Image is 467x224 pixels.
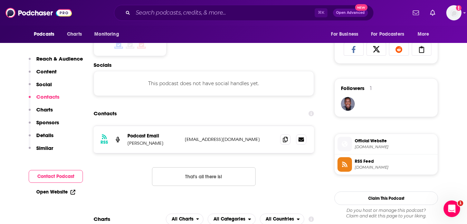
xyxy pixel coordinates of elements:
div: Claim and edit this page to your liking. [334,208,438,219]
span: anchor.fm [355,165,435,170]
span: More [418,29,429,39]
button: open menu [413,28,438,41]
button: Claim This Podcast [334,191,438,205]
span: New [355,4,368,11]
span: 1 [458,200,463,206]
button: Open AdvancedNew [333,9,368,17]
input: Search podcasts, credits, & more... [133,7,315,18]
span: Podcasts [34,29,54,39]
svg: Add a profile image [456,5,461,11]
button: Sponsors [29,119,59,132]
p: Similar [36,145,53,151]
a: Open Website [36,189,75,195]
h2: Charts [94,216,110,222]
span: Followers [341,85,364,91]
iframe: Intercom live chat [444,200,460,217]
span: Monitoring [94,29,119,39]
span: Logged in as hopeksander1 [446,5,461,20]
p: Content [36,68,57,75]
button: Charts [29,106,53,119]
a: Share on Facebook [344,43,364,56]
p: [PERSON_NAME] [127,140,179,146]
p: Reach & Audience [36,55,83,62]
div: Search podcasts, credits, & more... [114,5,374,21]
p: Sponsors [36,119,59,126]
button: open menu [366,28,414,41]
button: open menu [89,28,128,41]
button: Show profile menu [446,5,461,20]
button: Contacts [29,93,59,106]
img: User Profile [446,5,461,20]
span: All Charts [172,217,193,222]
span: Official Website [355,138,435,144]
button: Contact Podcast [29,170,83,183]
span: duffinmedia.com [355,144,435,150]
h2: Socials [94,62,314,68]
a: Show notifications dropdown [410,7,422,19]
a: Share on X/Twitter [366,43,387,56]
span: Open Advanced [336,11,365,15]
span: ⌘ K [315,8,327,17]
p: Podcast Email [127,133,179,139]
span: For Podcasters [371,29,404,39]
span: All Countries [266,217,294,222]
a: RSS Feed[DOMAIN_NAME] [337,157,435,172]
button: Content [29,68,57,81]
a: Charts [63,28,86,41]
button: Nothing here. [152,167,256,186]
p: Charts [36,106,53,113]
a: Share on Reddit [389,43,409,56]
a: Copy Link [412,43,432,56]
img: GregD [341,97,355,111]
button: Social [29,81,52,94]
span: For Business [331,29,358,39]
button: open menu [29,28,63,41]
p: Details [36,132,54,138]
div: 1 [370,85,372,91]
div: This podcast does not have social handles yet. [94,71,314,96]
a: Official Website[DOMAIN_NAME] [337,137,435,151]
button: open menu [326,28,367,41]
img: Podchaser - Follow, Share and Rate Podcasts [6,6,72,19]
h3: RSS [101,140,108,145]
button: Similar [29,145,53,158]
span: Do you host or manage this podcast? [334,208,438,213]
p: Social [36,81,52,88]
p: [EMAIL_ADDRESS][DOMAIN_NAME] [185,136,275,142]
span: RSS Feed [355,158,435,164]
button: Reach & Audience [29,55,83,68]
button: Details [29,132,54,145]
a: Show notifications dropdown [427,7,438,19]
h2: Contacts [94,107,117,120]
span: All Categories [213,217,245,222]
span: Charts [67,29,82,39]
p: Contacts [36,93,59,100]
